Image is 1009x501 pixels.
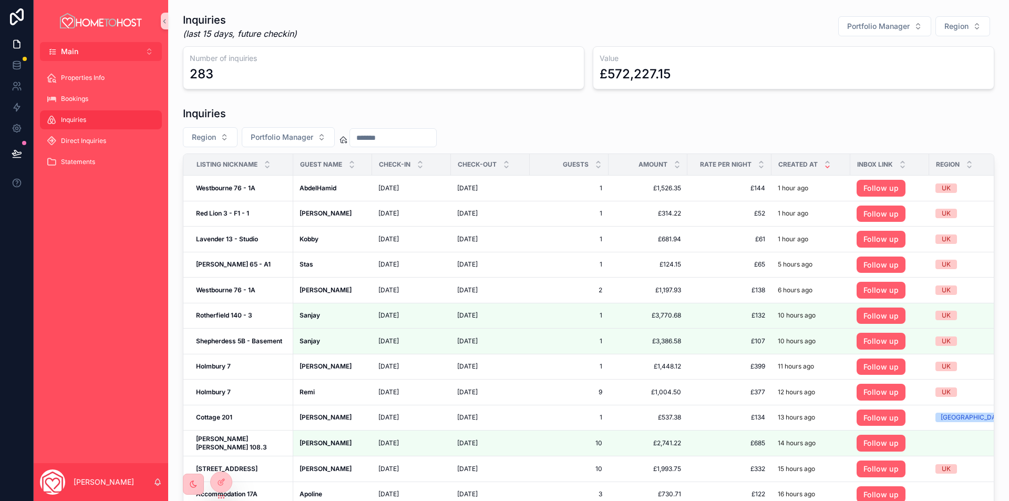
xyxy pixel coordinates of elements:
a: [DATE] [378,209,445,218]
a: £61 [694,235,765,243]
span: [DATE] [457,209,478,218]
strong: Kobby [300,235,318,243]
div: UK [942,336,951,346]
span: Properties Info [61,74,105,82]
div: UK [942,387,951,397]
span: Statements [61,158,95,166]
img: App logo [58,13,143,29]
span: 1 [536,311,602,320]
strong: Apoline [300,490,322,498]
a: Bookings [40,89,162,108]
span: Check-out [458,160,497,169]
span: Listing nickname [197,160,258,169]
a: Follow up [857,282,923,299]
span: [DATE] [457,413,478,422]
span: [DATE] [457,388,478,396]
a: 12 hours ago [778,388,844,396]
strong: [PERSON_NAME] [300,362,352,370]
a: Statements [40,152,162,171]
span: Region [936,160,960,169]
span: [DATE] [378,235,399,243]
a: 10 [536,439,602,447]
a: £685 [694,439,765,447]
strong: Stas [300,260,313,268]
a: [DATE] [378,286,445,294]
span: Guest name [300,160,342,169]
a: [DATE] [378,260,445,269]
a: £537.38 [615,413,681,422]
a: Kobby [300,235,366,243]
p: 11 hours ago [778,362,814,371]
a: Follow up [857,180,923,197]
span: £314.22 [615,209,681,218]
a: [PERSON_NAME] [300,286,366,294]
a: Accommodation 17A [196,490,287,498]
a: 3 [536,490,602,498]
span: Portfolio Manager [847,21,910,32]
span: £730.71 [615,490,681,498]
strong: Sanjay [300,337,320,345]
span: £132 [694,311,765,320]
a: [DATE] [378,490,445,498]
em: (last 15 days, future checkin) [183,27,297,40]
h3: Number of inquiries [190,53,578,64]
a: [DATE] [457,311,523,320]
span: [DATE] [378,413,399,422]
button: Select Button [183,127,238,147]
a: £681.94 [615,235,681,243]
a: 10 [536,465,602,473]
strong: Holmbury 7 [196,362,231,370]
a: £1,448.12 [615,362,681,371]
span: Portfolio Manager [251,132,313,142]
strong: Westbourne 76 - 1A [196,184,255,192]
span: 9 [536,388,602,396]
div: UK [942,234,951,244]
span: [DATE] [378,311,399,320]
span: [DATE] [457,362,478,371]
a: £399 [694,362,765,371]
a: 1 [536,260,602,269]
a: Westbourne 76 - 1A [196,286,287,294]
a: AbdelHamid [300,184,366,192]
span: £1,993.75 [615,465,681,473]
a: Red Lion 3 - F1 - 1 [196,209,287,218]
span: Direct Inquiries [61,137,106,145]
h1: Inquiries [183,106,226,121]
span: [DATE] [378,465,399,473]
a: £134 [694,413,765,422]
p: 6 hours ago [778,286,812,294]
strong: [PERSON_NAME] [300,439,352,447]
a: [PERSON_NAME] [300,362,366,371]
p: 1 hour ago [778,235,808,243]
a: Follow up [857,333,905,350]
a: [DATE] [457,260,523,269]
span: £3,386.58 [615,337,681,345]
span: Created at [778,160,818,169]
strong: Lavender 13 - Studio [196,235,258,243]
div: UK [942,464,951,474]
a: [DATE] [457,465,523,473]
div: UK [942,260,951,269]
div: UK [942,183,951,193]
span: £138 [694,286,765,294]
div: [GEOGRAPHIC_DATA] [941,413,1005,422]
a: £122 [694,490,765,498]
span: Guests [563,160,589,169]
span: Amount [639,160,667,169]
span: £52 [694,209,765,218]
span: 1 [536,337,602,345]
a: Inquiries [40,110,162,129]
a: Rotherfield 140 - 3 [196,311,287,320]
a: [STREET_ADDRESS] [196,465,287,473]
span: [DATE] [457,311,478,320]
a: Follow up [857,435,923,452]
span: 1 [536,413,602,422]
a: Sanjay [300,311,366,320]
a: [DATE] [378,388,445,396]
a: [DATE] [457,184,523,192]
a: Follow up [857,359,905,375]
